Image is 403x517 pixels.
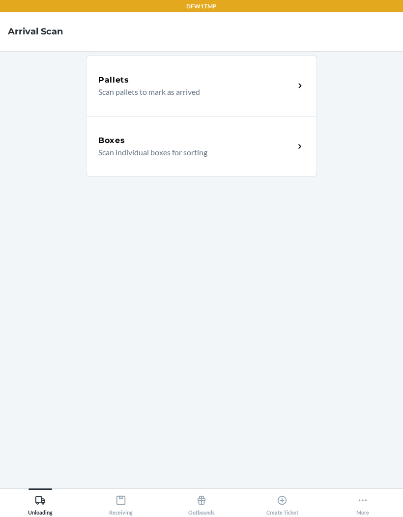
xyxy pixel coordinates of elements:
div: Outbounds [188,491,215,516]
button: Create Ticket [242,488,322,516]
p: Scan pallets to mark as arrived [98,86,287,98]
a: BoxesScan individual boxes for sorting [86,116,317,177]
p: Scan individual boxes for sorting [98,146,287,158]
h5: Pallets [98,74,129,86]
h4: Arrival Scan [8,25,63,38]
a: PalletsScan pallets to mark as arrived [86,55,317,116]
button: More [322,488,403,516]
p: DFW1TMP [186,2,217,11]
div: Create Ticket [266,491,298,516]
button: Receiving [81,488,161,516]
div: Unloading [28,491,53,516]
h5: Boxes [98,135,125,146]
button: Outbounds [161,488,242,516]
div: More [356,491,369,516]
div: Receiving [109,491,133,516]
